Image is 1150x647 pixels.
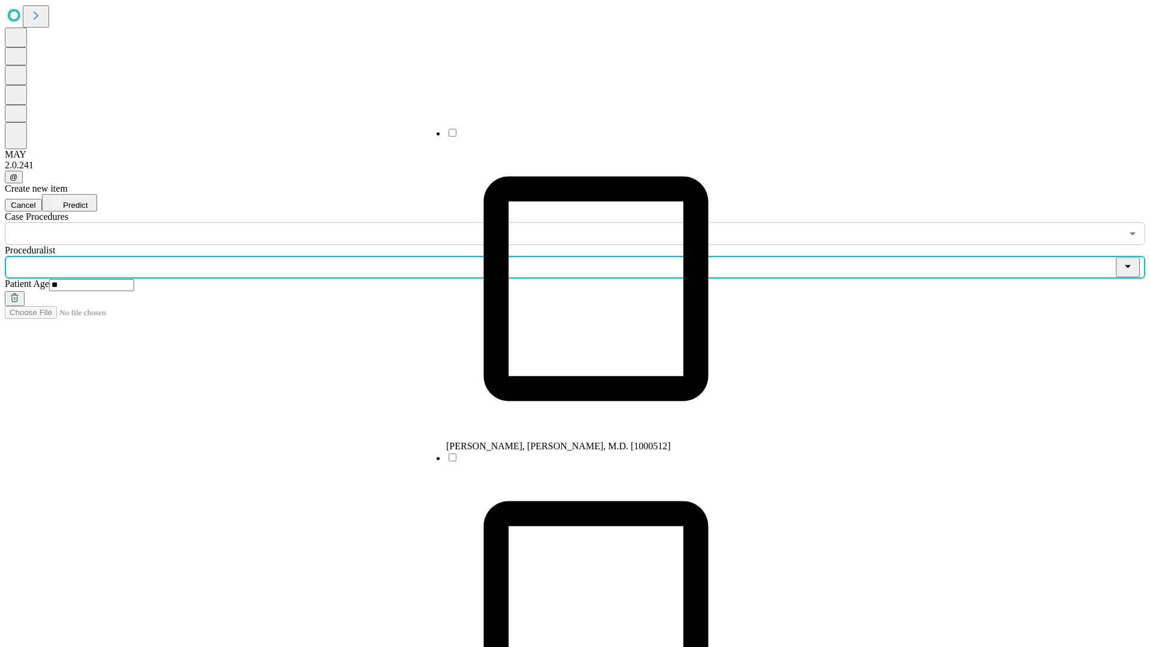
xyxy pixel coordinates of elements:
[5,149,1145,160] div: MAY
[11,201,36,210] span: Cancel
[5,245,55,255] span: Proceduralist
[5,199,42,211] button: Cancel
[5,183,68,194] span: Create new item
[5,160,1145,171] div: 2.0.241
[5,171,23,183] button: @
[63,201,87,210] span: Predict
[5,211,68,222] span: Scheduled Procedure
[446,441,671,451] span: [PERSON_NAME], [PERSON_NAME], M.D. [1000512]
[42,194,97,211] button: Predict
[10,173,18,182] span: @
[5,279,49,289] span: Patient Age
[1124,225,1141,242] button: Open
[1116,258,1140,277] button: Close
